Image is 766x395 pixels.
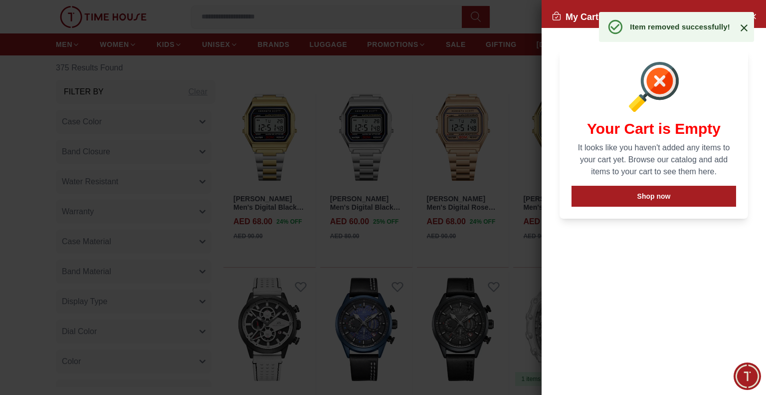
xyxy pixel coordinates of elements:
h2: My Cart [552,10,598,24]
p: It looks like you haven't added any items to your cart yet. Browse our catalog and add items to y... [572,142,736,178]
div: Chat Widget [734,363,761,390]
div: Item removed successfully! [630,21,730,32]
h1: Your Cart is Empty [572,120,736,138]
button: Shop now [572,186,736,207]
button: Close Account [745,8,761,24]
